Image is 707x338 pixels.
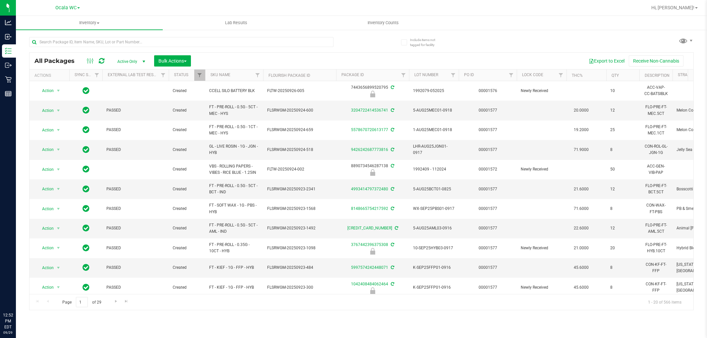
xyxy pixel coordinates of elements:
a: Lock Code [522,72,543,77]
span: Ocala WC [55,5,77,11]
span: 20 [610,245,635,251]
span: 20.0000 [570,106,592,115]
div: CON-WAX-FT-PBS [643,202,669,216]
div: FLO-PRE-FT-HYB.10CT [643,241,669,255]
span: select [54,204,63,214]
span: Sync from Compliance System [390,164,394,168]
div: ACC-GEN-VIB-PAP [643,163,669,176]
span: In Sync [83,184,89,194]
span: Created [173,88,201,94]
inline-svg: Outbound [5,62,12,69]
a: 4993414797372480 [351,187,388,191]
a: Filter [91,70,102,81]
span: 21.0000 [570,243,592,253]
span: 21.6000 [570,184,592,194]
span: Action [36,224,54,233]
span: 22.6000 [570,223,592,233]
span: PASSED [106,147,165,153]
a: 00001577 [479,285,497,290]
span: In Sync [83,86,89,95]
span: VBS - ROLLING PAPERS - VIBES - RICE BLUE - 1.25IN [209,163,259,176]
a: 00001572 [479,167,497,171]
span: 8 [610,147,635,153]
div: FLO-PRE-FT-MEC.5CT [643,103,669,117]
a: Qty [612,73,619,78]
span: Sync from Compliance System [390,242,394,247]
span: GL - LIVE ROSIN - 1G - JGN - HYB [209,143,259,156]
div: CON-KF-FT-FFP [643,261,669,275]
a: Inventory Counts [310,16,456,30]
span: select [54,165,63,174]
a: 00001577 [479,265,497,270]
span: Created [173,147,201,153]
span: 50 [610,166,635,172]
span: 5-AUG25BCT01-0825 [413,186,455,192]
span: FT - PRE-ROLL - 0.5G - 5CT - MEC - HYS [209,104,259,117]
span: Action [36,106,54,115]
span: 71.6000 [570,204,592,214]
a: Description [645,73,670,78]
span: Sync from Compliance System [390,85,394,90]
a: Flourish Package ID [268,73,310,78]
span: Sync from Compliance System [390,108,394,113]
span: WX-SEP25PBS01-0917 [413,206,455,212]
span: Sync from Compliance System [394,226,398,230]
span: 19.2000 [570,125,592,135]
a: 1042408484062464 [351,282,388,286]
span: PASSED [106,265,165,271]
a: 00001576 [479,88,497,93]
a: Filter [252,70,263,81]
iframe: Resource center [7,285,27,305]
a: External Lab Test Result [108,72,160,77]
span: 1992079-052025 [413,88,455,94]
span: Inventory Counts [359,20,408,26]
span: Created [173,225,201,231]
span: Created [173,206,201,212]
span: Created [173,245,201,251]
span: FLSRWGM-20250924-659 [267,127,332,133]
span: Action [36,86,54,95]
span: select [54,145,63,154]
a: SKU Name [210,72,230,77]
span: Created [173,166,201,172]
a: Inventory [16,16,163,30]
div: 7443656899520795 [335,84,410,97]
div: Newly Received [335,91,410,97]
span: select [54,184,63,194]
span: PASSED [106,225,165,231]
a: 00001577 [479,187,497,191]
button: Bulk Actions [154,55,191,67]
span: FLTW-20250924-002 [267,166,332,172]
span: PASSED [106,284,165,291]
span: 12 [610,107,635,114]
span: Sync from Compliance System [390,187,394,191]
span: 12 [610,186,635,192]
span: Action [36,184,54,194]
span: Sync from Compliance System [390,282,394,286]
span: Created [173,127,201,133]
div: Actions [34,73,67,78]
a: Sync Status [75,72,100,77]
span: select [54,106,63,115]
span: FT - PRE-ROLL - 0.5G - 5CT - AML - IND [209,222,259,235]
span: In Sync [83,145,89,154]
a: Package ID [341,72,364,77]
span: Sync from Compliance System [390,265,394,270]
span: FLSRWGM-20250923-1492 [267,225,332,231]
span: Action [36,145,54,154]
span: 10 [610,88,635,94]
inline-svg: Retail [5,76,12,83]
span: 1 - 20 of 566 items [643,297,687,307]
span: In Sync [83,263,89,272]
span: All Packages [34,57,81,65]
a: Go to the next page [111,297,121,306]
p: 09/29 [3,330,13,335]
a: 00001577 [479,206,497,211]
a: Filter [158,70,169,81]
a: Lab Results [163,16,310,30]
span: LHR-AUG25JGN01-0917 [413,143,455,156]
a: 5997574242448071 [351,265,388,270]
span: FT - PRE-ROLL - 0.5G - 5CT - BCT - IND [209,183,259,195]
a: Filter [506,70,517,81]
span: select [54,243,63,253]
